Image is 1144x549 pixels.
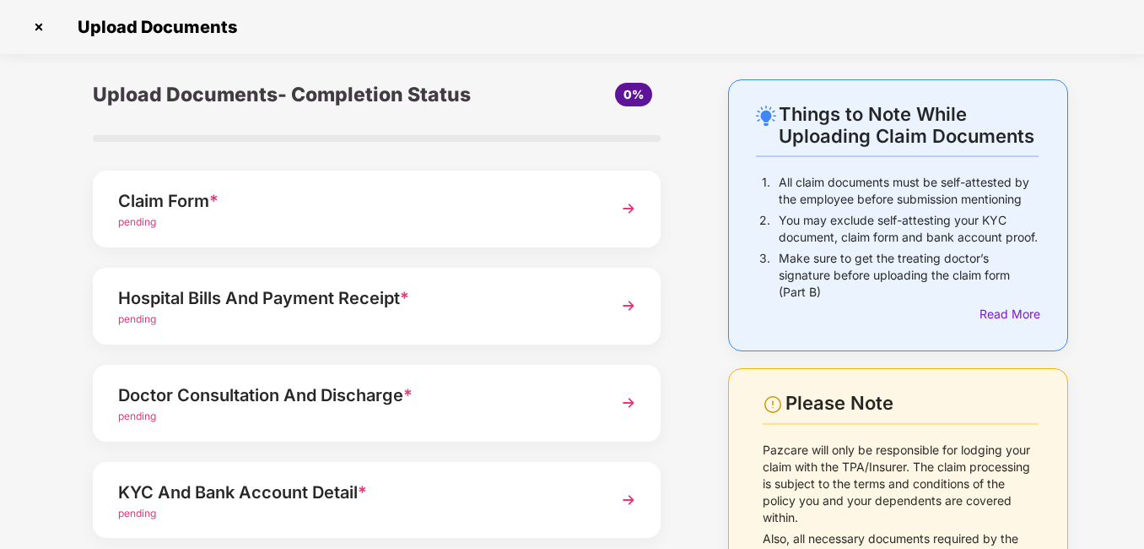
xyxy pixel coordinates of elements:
div: Please Note [785,392,1039,415]
p: You may exclude self-attesting your KYC document, claim form and bank account proof. [779,212,1039,246]
p: Make sure to get the treating doctor’s signature before uploading the claim form (Part B) [779,250,1039,301]
span: pending [118,313,156,325]
img: svg+xml;base64,PHN2ZyBpZD0iTmV4dCIgeG1sbnM9Imh0dHA6Ly93d3cudzMub3JnLzIwMDAvc3ZnIiB3aWR0aD0iMzYiIG... [613,485,644,515]
p: 3. [759,250,770,301]
span: pending [118,215,156,228]
p: 1. [762,174,770,208]
img: svg+xml;base64,PHN2ZyBpZD0iTmV4dCIgeG1sbnM9Imh0dHA6Ly93d3cudzMub3JnLzIwMDAvc3ZnIiB3aWR0aD0iMzYiIG... [613,291,644,321]
div: Hospital Bills And Payment Receipt [118,285,591,312]
p: 2. [759,212,770,246]
div: Read More [979,305,1039,323]
div: Doctor Consultation And Discharge [118,382,591,409]
p: Pazcare will only be responsible for lodging your claim with the TPA/Insurer. The claim processin... [763,442,1039,526]
div: Claim Form [118,188,591,215]
span: 0% [623,87,644,101]
img: svg+xml;base64,PHN2ZyBpZD0iTmV4dCIgeG1sbnM9Imh0dHA6Ly93d3cudzMub3JnLzIwMDAvc3ZnIiB3aWR0aD0iMzYiIG... [613,388,644,418]
img: svg+xml;base64,PHN2ZyBpZD0iTmV4dCIgeG1sbnM9Imh0dHA6Ly93d3cudzMub3JnLzIwMDAvc3ZnIiB3aWR0aD0iMzYiIG... [613,193,644,224]
span: Upload Documents [61,17,246,37]
span: pending [118,507,156,519]
span: pending [118,410,156,422]
img: svg+xml;base64,PHN2ZyBpZD0iV2FybmluZ18tXzI0eDI0IiBkYXRhLW5hbWU9Ildhcm5pbmcgLSAyNHgyNCIgeG1sbnM9Im... [763,394,783,415]
img: svg+xml;base64,PHN2ZyB4bWxucz0iaHR0cDovL3d3dy53My5vcmcvMjAwMC9zdmciIHdpZHRoPSIyNC4wOTMiIGhlaWdodD... [756,106,776,126]
p: All claim documents must be self-attested by the employee before submission mentioning [779,174,1039,208]
img: svg+xml;base64,PHN2ZyBpZD0iQ3Jvc3MtMzJ4MzIiIHhtbG5zPSJodHRwOi8vd3d3LnczLm9yZy8yMDAwL3N2ZyIgd2lkdG... [25,14,52,41]
div: Upload Documents- Completion Status [93,79,471,110]
div: KYC And Bank Account Detail [118,479,591,506]
div: Things to Note While Uploading Claim Documents [779,103,1039,147]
